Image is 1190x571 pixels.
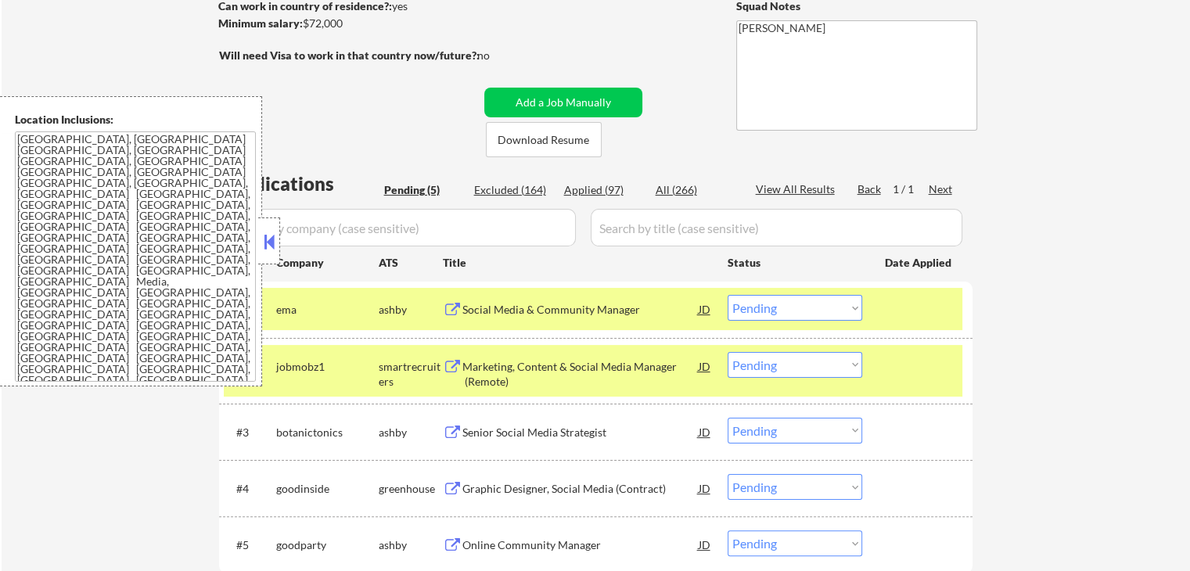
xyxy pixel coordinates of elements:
[219,48,480,62] strong: Will need Visa to work in that country now/future?:
[236,537,264,553] div: #5
[276,425,379,440] div: botanictonics
[443,255,713,271] div: Title
[697,474,713,502] div: JD
[697,530,713,558] div: JD
[276,481,379,497] div: goodinside
[486,122,602,157] button: Download Resume
[236,425,264,440] div: #3
[379,302,443,318] div: ashby
[728,248,862,276] div: Status
[929,181,954,197] div: Next
[379,481,443,497] div: greenhouse
[477,48,522,63] div: no
[276,359,379,375] div: jobmobz1
[484,88,642,117] button: Add a Job Manually
[384,182,462,198] div: Pending (5)
[379,255,443,271] div: ATS
[462,359,699,390] div: Marketing, Content & Social Media Manager (Remote)
[276,302,379,318] div: ema
[379,359,443,390] div: smartrecruiters
[474,182,552,198] div: Excluded (164)
[756,181,839,197] div: View All Results
[697,295,713,323] div: JD
[236,481,264,497] div: #4
[564,182,642,198] div: Applied (97)
[462,425,699,440] div: Senior Social Media Strategist
[462,481,699,497] div: Graphic Designer, Social Media (Contract)
[885,255,954,271] div: Date Applied
[656,182,734,198] div: All (266)
[462,302,699,318] div: Social Media & Community Manager
[276,537,379,553] div: goodparty
[218,16,303,30] strong: Minimum salary:
[697,418,713,446] div: JD
[462,537,699,553] div: Online Community Manager
[379,425,443,440] div: ashby
[379,537,443,553] div: ashby
[15,112,256,127] div: Location Inclusions:
[224,174,379,193] div: Applications
[218,16,479,31] div: $72,000
[893,181,929,197] div: 1 / 1
[224,209,576,246] input: Search by company (case sensitive)
[276,255,379,271] div: Company
[591,209,962,246] input: Search by title (case sensitive)
[697,352,713,380] div: JD
[857,181,883,197] div: Back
